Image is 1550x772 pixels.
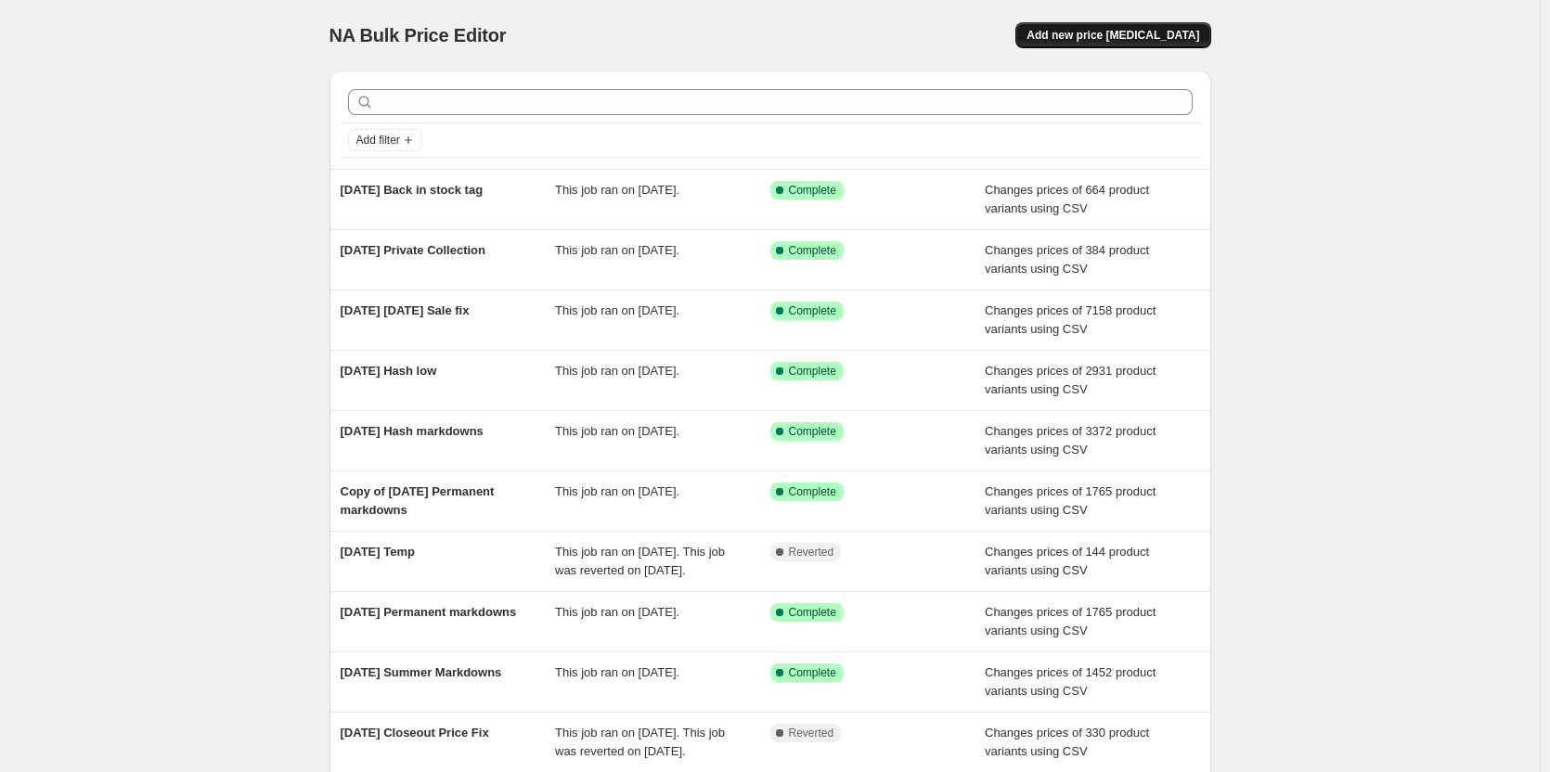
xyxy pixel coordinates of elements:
span: Complete [789,665,836,680]
span: This job ran on [DATE]. [555,364,679,378]
button: Add new price [MEDICAL_DATA] [1015,22,1210,48]
span: Complete [789,364,836,379]
span: This job ran on [DATE]. [555,484,679,498]
span: [DATE] [DATE] Sale fix [341,303,470,317]
span: Reverted [789,726,834,740]
span: This job ran on [DATE]. [555,183,679,197]
span: Changes prices of 2931 product variants using CSV [985,364,1156,396]
span: Complete [789,424,836,439]
span: Changes prices of 7158 product variants using CSV [985,303,1156,336]
span: Add filter [356,133,400,148]
button: Add filter [348,129,422,151]
span: Complete [789,605,836,620]
span: This job ran on [DATE]. [555,243,679,257]
span: [DATE] Closeout Price Fix [341,726,489,740]
span: [DATE] Hash low [341,364,437,378]
span: Reverted [789,545,834,560]
span: [DATE] Back in stock tag [341,183,484,197]
span: This job ran on [DATE]. This job was reverted on [DATE]. [555,726,725,758]
span: Complete [789,243,836,258]
span: Changes prices of 144 product variants using CSV [985,545,1149,577]
span: This job ran on [DATE]. [555,665,679,679]
span: [DATE] Temp [341,545,415,559]
span: [DATE] Summer Markdowns [341,665,502,679]
span: [DATE] Permanent markdowns [341,605,517,619]
span: [DATE] Private Collection [341,243,486,257]
span: Changes prices of 3372 product variants using CSV [985,424,1156,457]
span: Changes prices of 664 product variants using CSV [985,183,1149,215]
span: Complete [789,303,836,318]
span: NA Bulk Price Editor [329,25,507,45]
span: Changes prices of 1452 product variants using CSV [985,665,1156,698]
span: Complete [789,484,836,499]
span: This job ran on [DATE]. [555,605,679,619]
span: Add new price [MEDICAL_DATA] [1027,28,1199,43]
span: This job ran on [DATE]. [555,424,679,438]
span: Copy of [DATE] Permanent markdowns [341,484,495,517]
span: Changes prices of 1765 product variants using CSV [985,484,1156,517]
span: This job ran on [DATE]. This job was reverted on [DATE]. [555,545,725,577]
span: Changes prices of 1765 product variants using CSV [985,605,1156,637]
span: This job ran on [DATE]. [555,303,679,317]
span: Complete [789,183,836,198]
span: Changes prices of 330 product variants using CSV [985,726,1149,758]
span: Changes prices of 384 product variants using CSV [985,243,1149,276]
span: [DATE] Hash markdowns [341,424,484,438]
